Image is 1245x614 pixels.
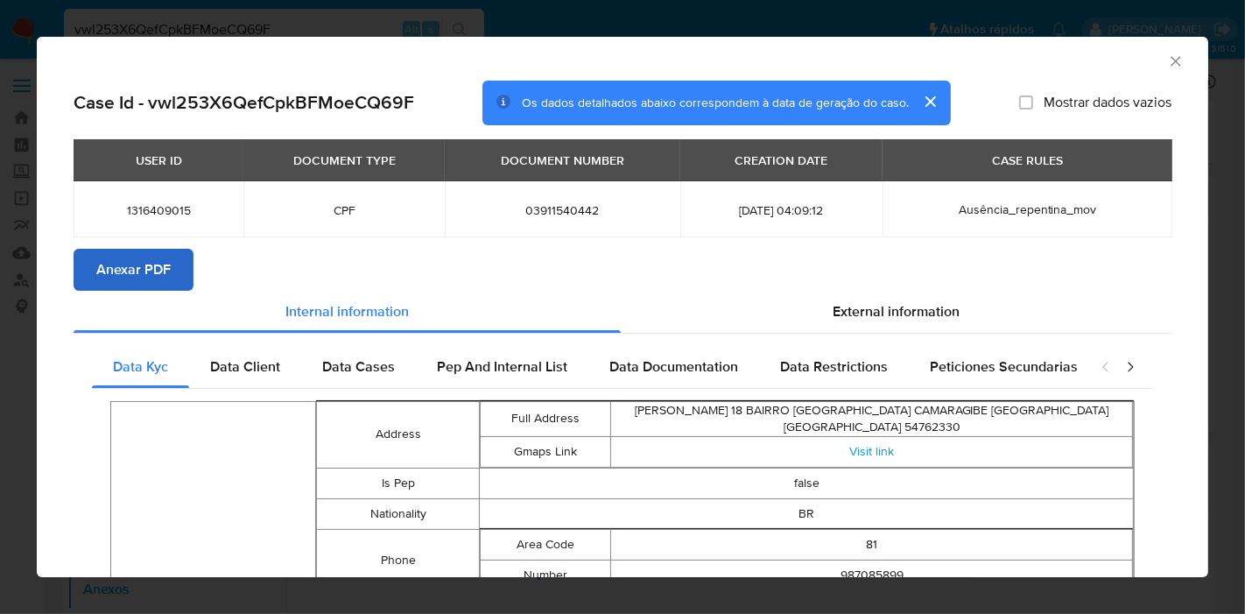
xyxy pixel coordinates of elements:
[264,202,424,218] span: CPF
[74,291,1171,333] div: Detailed info
[37,37,1208,577] div: closure-recommendation-modal
[780,356,888,377] span: Data Restrictions
[316,529,480,591] td: Phone
[316,401,480,468] td: Address
[74,91,414,114] h2: Case Id - vwl253X6QefCpkBFMoeCQ69F
[930,356,1078,377] span: Peticiones Secundarias
[113,356,168,377] span: Data Kyc
[316,498,480,529] td: Nationality
[316,468,480,498] td: Is Pep
[522,94,909,111] span: Os dados detalhados abaixo correspondem à data de geração do caso.
[437,356,567,377] span: Pep And Internal List
[849,442,894,460] a: Visit link
[480,498,1134,529] td: BR
[1019,95,1033,109] input: Mostrar dados vazios
[322,356,395,377] span: Data Cases
[74,249,193,291] button: Anexar PDF
[481,560,611,590] td: Number
[285,301,409,321] span: Internal information
[283,145,406,175] div: DOCUMENT TYPE
[480,468,1134,498] td: false
[611,560,1133,590] td: 987085899
[490,145,635,175] div: DOCUMENT NUMBER
[833,301,960,321] span: External information
[95,202,222,218] span: 1316409015
[701,202,862,218] span: [DATE] 04:09:12
[909,81,951,123] button: cerrar
[96,251,171,289] span: Anexar PDF
[611,529,1133,560] td: 81
[1044,94,1171,111] span: Mostrar dados vazios
[981,145,1073,175] div: CASE RULES
[724,145,838,175] div: CREATION DATE
[125,145,193,175] div: USER ID
[1167,53,1183,68] button: Fechar a janela
[210,356,280,377] span: Data Client
[481,436,611,467] td: Gmaps Link
[611,401,1133,436] td: [PERSON_NAME] 18 BAIRRO [GEOGRAPHIC_DATA] CAMARAGIBE [GEOGRAPHIC_DATA] [GEOGRAPHIC_DATA] 54762330
[609,356,738,377] span: Data Documentation
[959,201,1097,218] span: Ausência_repentina_mov
[481,529,611,560] td: Area Code
[481,401,611,436] td: Full Address
[466,202,658,218] span: 03911540442
[92,346,1083,388] div: Detailed internal info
